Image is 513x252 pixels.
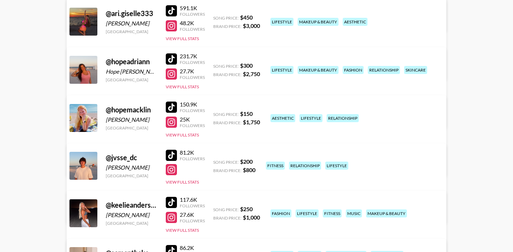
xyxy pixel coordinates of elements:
span: Brand Price: [213,120,241,125]
strong: $ 2,750 [243,71,260,77]
div: Followers [180,75,205,80]
div: 25K [180,116,205,123]
div: [GEOGRAPHIC_DATA] [106,125,157,131]
div: lifestyle [270,66,293,74]
div: Followers [180,123,205,128]
div: fashion [270,209,291,217]
div: 591.1K [180,5,205,12]
strong: $ 1,000 [243,214,260,221]
div: @ hopemacklin [106,105,157,114]
div: 81.2K [180,149,205,156]
div: lifestyle [270,18,293,26]
div: 231.7K [180,53,205,60]
div: makeup & beauty [366,209,407,217]
div: aesthetic [343,18,367,26]
div: [GEOGRAPHIC_DATA] [106,173,157,178]
div: relationship [289,162,321,170]
div: Followers [180,108,205,113]
button: View Full Stats [166,228,199,233]
div: [GEOGRAPHIC_DATA] [106,221,157,226]
div: 27.7K [180,68,205,75]
div: makeup & beauty [298,18,339,26]
div: fitness [323,209,342,217]
button: View Full Stats [166,179,199,185]
span: Song Price: [213,207,239,212]
div: 86.2K [180,244,205,251]
div: Followers [180,203,205,208]
div: relationship [327,114,359,122]
span: Song Price: [213,112,239,117]
span: Song Price: [213,64,239,69]
button: View Full Stats [166,36,199,41]
div: [GEOGRAPHIC_DATA] [106,29,157,34]
div: Followers [180,12,205,17]
span: Brand Price: [213,24,241,29]
div: @ keelieandersonn [106,201,157,209]
div: aesthetic [270,114,295,122]
strong: $ 1,750 [243,119,260,125]
span: Song Price: [213,15,239,21]
strong: $ 300 [240,62,253,69]
div: [PERSON_NAME] [106,20,157,27]
button: View Full Stats [166,132,199,138]
div: lifestyle [325,162,348,170]
div: [GEOGRAPHIC_DATA] [106,77,157,82]
div: 48.2K [180,20,205,27]
strong: $ 200 [240,158,253,165]
div: relationship [368,66,400,74]
div: @ jvsse_dc [106,153,157,162]
div: [PERSON_NAME] [106,116,157,123]
div: 27.6K [180,211,205,218]
div: music [346,209,362,217]
span: Song Price: [213,160,239,165]
div: Followers [180,27,205,32]
div: Followers [180,218,205,223]
strong: $ 250 [240,206,253,212]
strong: $ 3,000 [243,22,260,29]
strong: $ 450 [240,14,253,21]
div: Followers [180,156,205,161]
span: Brand Price: [213,72,241,77]
div: Followers [180,60,205,65]
span: Brand Price: [213,215,241,221]
strong: $ 800 [243,166,255,173]
div: [PERSON_NAME] [106,164,157,171]
button: View Full Stats [166,84,199,89]
div: @ ari.giselle333 [106,9,157,18]
div: makeup & beauty [298,66,339,74]
div: lifestyle [296,209,319,217]
div: fashion [343,66,364,74]
div: 117.6K [180,196,205,203]
div: @ hopeadriann [106,57,157,66]
div: fitness [266,162,285,170]
div: 150.9K [180,101,205,108]
div: skincare [404,66,427,74]
div: Hope [PERSON_NAME] [106,68,157,75]
div: [PERSON_NAME] [106,212,157,218]
div: lifestyle [299,114,322,122]
strong: $ 150 [240,110,253,117]
span: Brand Price: [213,168,241,173]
